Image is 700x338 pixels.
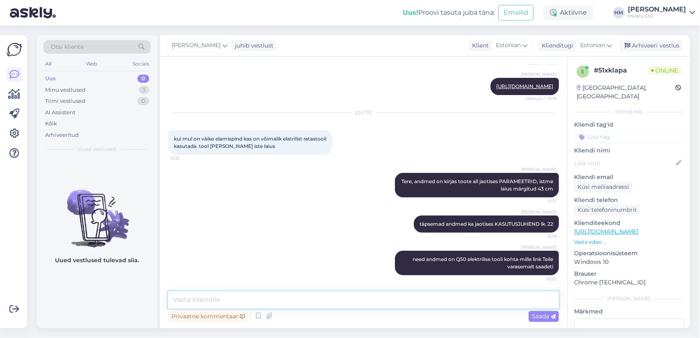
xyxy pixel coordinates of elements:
span: Uued vestlused [78,145,116,153]
div: Proovi tasuta juba täna: [403,8,495,18]
div: Küsi telefoninumbrit [574,204,640,216]
div: Uus [45,75,56,83]
div: Kõik [45,120,57,128]
span: Nähtud ✓ 15:16 [526,95,556,102]
p: Chrome [TECHNICAL_ID] [574,278,684,287]
img: Askly Logo [7,42,22,57]
div: 0 [137,75,149,83]
div: AI Assistent [45,109,75,117]
p: Vaata edasi ... [574,238,684,246]
p: Kliendi nimi [574,146,684,155]
span: Online [648,66,681,75]
div: Privaatne kommentaar [168,311,248,322]
p: Klienditeekond [574,219,684,227]
div: [DATE] [168,109,559,116]
div: Arhiveeri vestlus [620,40,683,51]
div: All [43,59,53,69]
div: Kliendi info [574,108,684,116]
span: kui mul on väike elamispind kas on võimalik elatrilist ratastooli kasutada. tool [PERSON_NAME] is... [174,136,328,149]
span: 5 [581,68,584,75]
div: Socials [131,59,151,69]
a: [URL][DOMAIN_NAME] [574,228,638,235]
input: Lisa nimi [575,159,674,168]
button: Emailid [498,5,534,20]
input: Lisa tag [574,131,684,143]
span: 12:20 [526,276,556,282]
p: Kliendi telefon [574,196,684,204]
div: Invaru OÜ [628,13,686,19]
span: Saada [532,313,556,320]
a: [URL][DOMAIN_NAME] [496,83,553,89]
span: Estonian [580,41,605,50]
div: HM [613,7,625,18]
span: Tere, andmed on kirjas toote all jaotises PARAMEETRID, istme laius märgitud 43 cm [401,178,554,192]
p: Brauser [574,270,684,278]
span: 12:19 [526,233,556,239]
div: 0 [137,97,149,105]
span: [PERSON_NAME] [172,41,221,50]
div: 1 [139,86,149,94]
p: Kliendi email [574,173,684,181]
div: Arhiveeritud [45,131,79,139]
div: Web [85,59,99,69]
span: Otsi kliente [51,43,84,51]
span: [PERSON_NAME] [521,166,556,172]
div: Tiimi vestlused [45,97,85,105]
div: Aktiivne [543,5,593,20]
div: juhib vestlust [232,41,274,50]
span: 12:13 [171,155,201,161]
span: Estonian [496,41,521,50]
div: [PERSON_NAME] [628,6,686,13]
a: [PERSON_NAME]Invaru OÜ [628,6,695,19]
span: täpsemad andmed ka jaotises KASUTUSJUHEND lk. 22 [420,221,553,227]
span: 12:17 [526,198,556,204]
img: No chats [37,175,157,249]
span: [PERSON_NAME] [521,209,556,215]
span: need andmed on Q50 elektrilise tooli kohta mille link Teile varasemalt saadeti [413,256,554,270]
div: [PERSON_NAME] [574,295,684,302]
p: Märkmed [574,307,684,316]
p: Uued vestlused tulevad siia. [55,256,139,265]
div: [GEOGRAPHIC_DATA], [GEOGRAPHIC_DATA] [577,84,675,101]
span: [PERSON_NAME] [521,244,556,250]
div: Minu vestlused [45,86,86,94]
span: [PERSON_NAME] [521,71,556,77]
p: Operatsioonisüsteem [574,249,684,258]
p: Windows 10 [574,258,684,266]
div: # 51xklapa [594,66,648,75]
div: Küsi meiliaadressi [574,181,632,193]
b: Uus! [403,9,418,16]
div: Klienditugi [538,41,573,50]
div: Klient [469,41,489,50]
p: Kliendi tag'id [574,120,684,129]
